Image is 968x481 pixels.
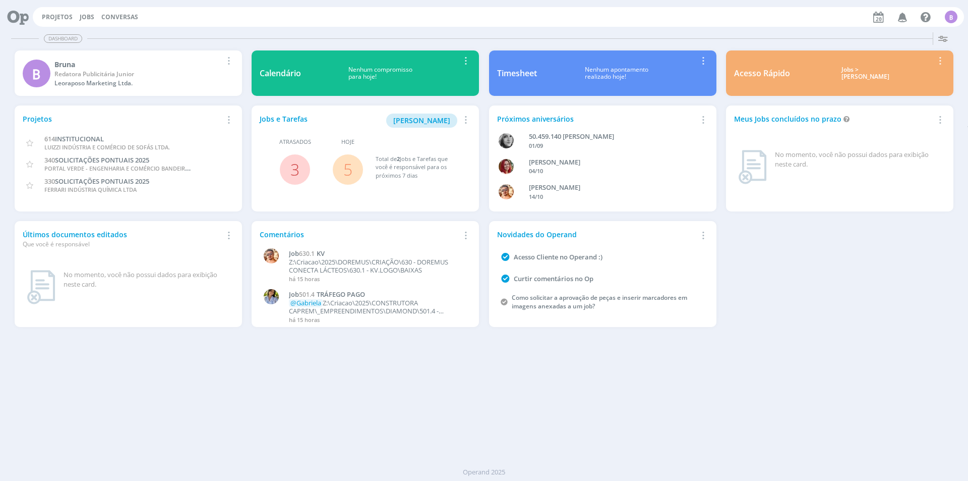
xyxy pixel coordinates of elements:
[44,143,170,151] span: LUIZZI INDÚSTRIA E COMÉRCIO DE SOFÁS LTDA.
[44,134,55,143] span: 614
[734,114,934,124] div: Meus Jobs concluídos no prazo
[299,290,315,299] span: 501.4
[393,116,450,125] span: [PERSON_NAME]
[529,193,543,200] span: 14/10
[44,34,82,43] span: Dashboard
[386,115,457,125] a: [PERSON_NAME]
[260,114,459,128] div: Jobs e Tarefas
[512,293,687,310] a: Como solicitar a aprovação de peças e inserir marcadores em imagens anexadas a um job?
[39,13,76,21] button: Projetos
[341,138,354,146] span: Hoje
[529,167,543,175] span: 04/10
[101,13,138,21] a: Conversas
[775,150,941,170] div: No momento, você não possui dados para exibição neste card.
[279,138,311,146] span: Atrasados
[289,258,465,274] p: Z:\Criacao\2025\DOREMUS\CRIAÇÃO\630 - DOREMUS CONECTA LÁCTEOS\630.1 - KV.LOGO\BAIXAS
[499,133,514,148] img: J
[343,158,352,180] a: 5
[529,183,692,193] div: VICTOR MIRON COUTO
[44,186,137,193] span: FERRARI INDÚSTRIA QUÍMICA LTDA
[301,66,459,81] div: Nenhum compromisso para hoje!
[317,290,365,299] span: TRÁFEGO PAGO
[499,184,514,199] img: V
[264,289,279,304] img: A
[44,177,55,186] span: 330
[44,163,235,173] span: PORTAL VERDE - ENGENHARIA E COMÉRCIO BANDEIRANTES LTDA. SCP 6
[529,142,543,149] span: 01/09
[514,274,593,283] a: Curtir comentários no Op
[299,249,315,258] span: 630.1
[537,66,697,81] div: Nenhum apontamento realizado hoje!
[738,150,767,184] img: dashboard_not_found.png
[489,50,716,96] a: TimesheetNenhum apontamentorealizado hoje!
[54,79,222,88] div: Leoraposo Marketing Ltda.
[55,134,104,143] span: INSTITUCIONAL
[55,155,149,165] span: SOLICITAÇÕES PONTUAIS 2025
[44,176,149,186] a: 330SOLICITAÇÕES PONTUAIS 2025
[945,11,957,23] div: B
[27,270,55,304] img: dashboard_not_found.png
[42,13,73,21] a: Projetos
[15,50,242,96] a: BBrunaRedatora Publicitária JuniorLeoraposo Marketing Ltda.
[264,248,279,263] img: V
[289,275,320,283] span: há 15 horas
[44,155,55,165] span: 340
[23,114,222,124] div: Projetos
[260,67,301,79] div: Calendário
[529,132,692,142] div: 50.459.140 JANAÍNA LUNA FERRO
[289,316,320,324] span: há 15 horas
[734,67,790,79] div: Acesso Rápido
[23,240,222,249] div: Que você é responsável
[386,114,457,128] button: [PERSON_NAME]
[497,114,697,124] div: Próximos aniversários
[64,270,230,290] div: No momento, você não possui dados para exibição neste card.
[317,249,325,258] span: KV
[54,70,222,79] div: Redatora Publicitária Junior
[55,177,149,186] span: SOLICITAÇÕES PONTUAIS 2025
[289,299,465,315] p: Z:\Criacao\2025\CONSTRUTORA CAPREM\_EMPREENDIMENTOS\DIAMOND\501.4 - DIAMOND\Baixas
[529,157,692,168] div: GIOVANA DE OLIVEIRA PERSINOTI
[497,67,537,79] div: Timesheet
[290,298,321,307] span: @Gabriela
[80,13,94,21] a: Jobs
[289,250,465,258] a: Job630.1KV
[23,60,50,87] div: B
[376,155,461,180] div: Total de Jobs e Tarefas que você é responsável para os próximos 7 dias
[54,59,222,70] div: Bruna
[798,66,934,81] div: Jobs > [PERSON_NAME]
[497,229,697,240] div: Novidades do Operand
[514,252,602,261] a: Acesso Cliente no Operand :)
[290,158,299,180] a: 3
[98,13,141,21] button: Conversas
[44,134,104,143] a: 614INSTITUCIONAL
[260,229,459,240] div: Comentários
[397,155,400,163] span: 2
[44,155,149,165] a: 340SOLICITAÇÕES PONTUAIS 2025
[944,8,958,26] button: B
[23,229,222,249] div: Últimos documentos editados
[77,13,97,21] button: Jobs
[289,291,465,299] a: Job501.4TRÁFEGO PAGO
[499,159,514,174] img: G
